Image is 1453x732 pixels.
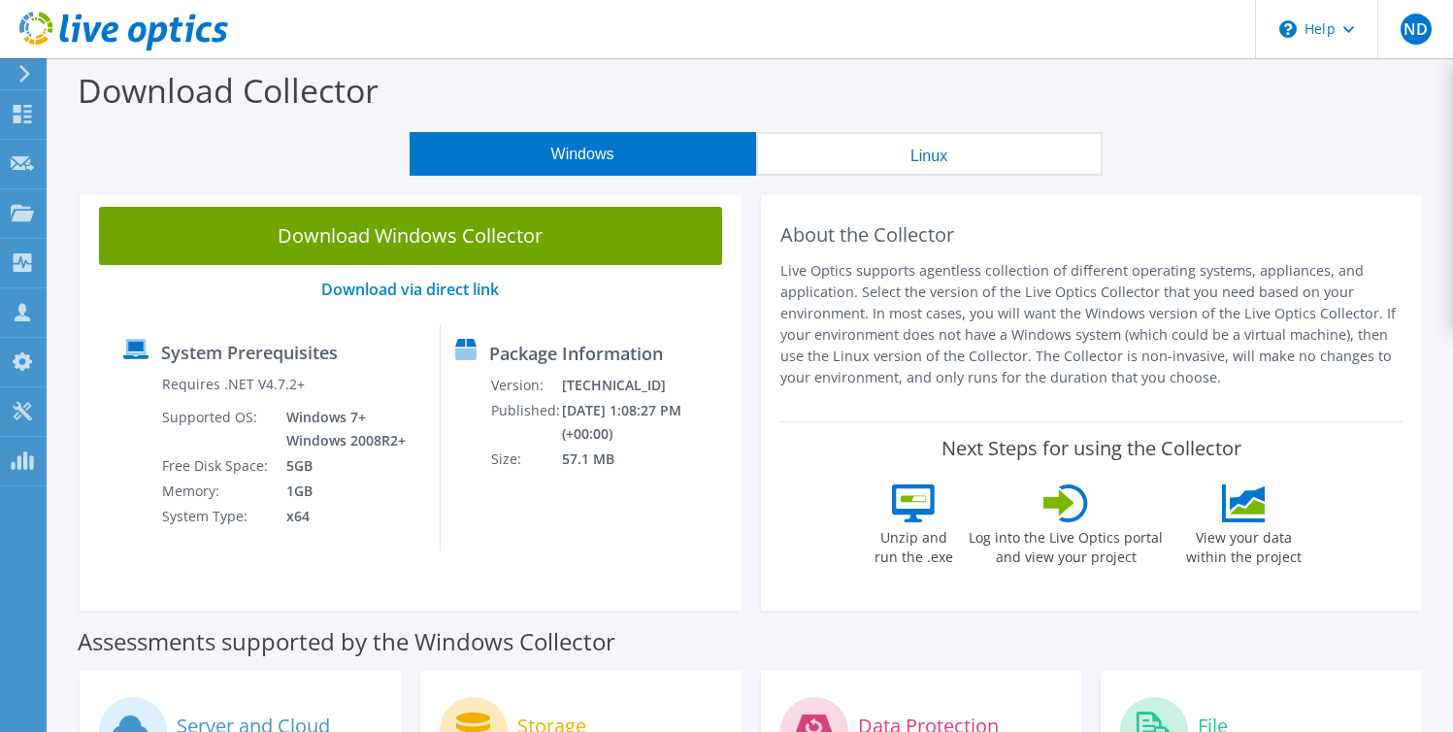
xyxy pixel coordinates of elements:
td: Size: [490,447,561,472]
td: 5GB [272,453,410,479]
label: Download Collector [78,68,379,113]
label: Assessments supported by the Windows Collector [78,632,615,651]
button: Windows [410,132,756,176]
td: Version: [490,373,561,398]
a: Download via direct link [321,279,499,300]
td: 1GB [272,479,410,504]
svg: \n [1279,20,1297,38]
label: System Prerequisites [161,343,338,362]
p: Live Optics supports agentless collection of different operating systems, appliances, and applica... [780,260,1403,388]
label: View your data within the project [1173,522,1313,567]
a: Download Windows Collector [99,207,722,265]
td: [DATE] 1:08:27 PM (+00:00) [561,398,733,447]
span: ND [1401,14,1432,45]
td: 57.1 MB [561,447,733,472]
label: Requires .NET V4.7.2+ [162,375,305,394]
td: Supported OS: [161,405,272,453]
label: Unzip and run the .exe [869,522,958,567]
td: System Type: [161,504,272,529]
td: Windows 7+ Windows 2008R2+ [272,405,410,453]
label: Next Steps for using the Collector [941,437,1241,460]
button: Linux [756,132,1103,176]
label: Log into the Live Optics portal and view your project [968,522,1164,567]
td: Free Disk Space: [161,453,272,479]
h2: About the Collector [780,223,1403,247]
td: Memory: [161,479,272,504]
td: Published: [490,398,561,447]
td: x64 [272,504,410,529]
td: [TECHNICAL_ID] [561,373,733,398]
label: Package Information [489,344,663,363]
